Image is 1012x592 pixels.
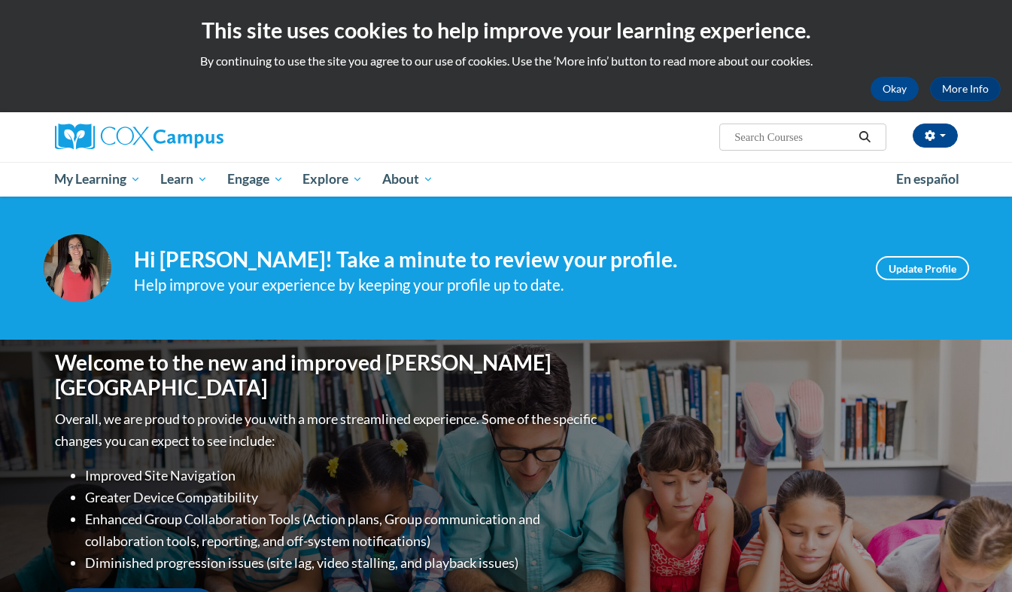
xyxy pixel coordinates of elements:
[160,170,208,188] span: Learn
[85,552,600,574] li: Diminished progression issues (site lag, video stalling, and playback issues)
[54,170,141,188] span: My Learning
[952,532,1000,580] iframe: Button to launch messaging window
[55,124,341,151] a: Cox Campus
[44,234,111,302] img: Profile Image
[876,256,969,280] a: Update Profile
[32,162,980,197] div: Main menu
[11,15,1001,45] h2: This site uses cookies to help improve your learning experience.
[55,124,223,151] img: Cox Campus
[45,162,151,197] a: My Learning
[930,77,1001,101] a: More Info
[150,162,217,197] a: Learn
[134,273,853,298] div: Help improve your experience by keeping your profile up to date.
[913,124,958,148] button: Account Settings
[733,128,853,146] input: Search Courses
[85,465,600,487] li: Improved Site Navigation
[293,162,372,197] a: Explore
[55,350,600,401] h1: Welcome to the new and improved [PERSON_NAME][GEOGRAPHIC_DATA]
[85,487,600,508] li: Greater Device Compatibility
[886,163,969,195] a: En español
[11,53,1001,69] p: By continuing to use the site you agree to our use of cookies. Use the ‘More info’ button to read...
[227,170,284,188] span: Engage
[134,247,853,273] h4: Hi [PERSON_NAME]! Take a minute to review your profile.
[853,128,876,146] button: Search
[372,162,443,197] a: About
[871,77,919,101] button: Okay
[217,162,293,197] a: Engage
[896,171,959,187] span: En español
[85,508,600,552] li: Enhanced Group Collaboration Tools (Action plans, Group communication and collaboration tools, re...
[302,170,363,188] span: Explore
[382,170,433,188] span: About
[55,408,600,452] p: Overall, we are proud to provide you with a more streamlined experience. Some of the specific cha...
